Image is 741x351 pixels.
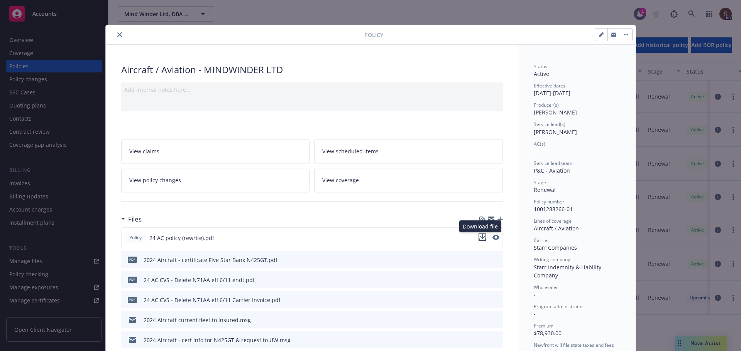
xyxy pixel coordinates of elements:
[534,82,565,89] span: Effective dates
[480,276,487,284] button: download file
[534,329,562,337] span: $78,930.00
[479,233,486,241] button: download file
[121,168,310,192] a: View policy changes
[115,30,124,39] button: close
[493,296,500,304] button: preview file
[534,160,572,166] span: Service lead team
[121,214,142,224] div: Files
[128,234,143,241] span: Policy
[493,276,500,284] button: preview file
[534,256,570,263] span: Writing company
[534,128,577,136] span: [PERSON_NAME]
[534,303,583,310] span: Program administrator
[534,291,536,298] span: -
[492,235,499,240] button: preview file
[129,176,181,184] span: View policy changes
[534,121,565,128] span: Service lead(s)
[128,297,137,302] span: pdf
[493,336,500,344] button: preview file
[534,63,547,70] span: Status
[534,179,546,186] span: Stage
[534,198,564,205] span: Policy number
[459,220,501,232] div: Download file
[534,167,570,174] span: P&C - Aviation
[492,233,499,242] button: preview file
[480,256,487,264] button: download file
[480,336,487,344] button: download file
[364,31,383,39] span: Policy
[534,322,553,329] span: Premium
[534,109,577,116] span: [PERSON_NAME]
[534,186,556,193] span: Renewal
[129,147,159,155] span: View claims
[534,102,559,108] span: Producer(s)
[124,86,500,94] div: Add internal notes here...
[493,316,500,324] button: preview file
[121,63,503,76] div: Aircraft / Aviation - MINDWINDER LTD
[480,296,487,304] button: download file
[149,234,214,242] span: 24 AC policy (rewrite).pdf
[534,82,620,97] div: [DATE] - [DATE]
[144,316,251,324] div: 2024 Aircraft current fleet to insured.msg
[322,176,359,184] span: View coverage
[534,224,620,232] div: Aircraft / Aviation
[493,256,500,264] button: preview file
[534,342,614,348] span: Newfront will file state taxes and fees
[128,257,137,262] span: pdf
[534,148,536,155] span: -
[534,70,549,77] span: Active
[534,237,549,244] span: Carrier
[144,336,291,344] div: 2024 Aircraft - cert info for N425GT & request to UW.msg
[144,296,281,304] div: 24 AC CVS - Delete N71AA eff 6/11 Carrier Invoice.pdf
[534,284,558,291] span: Wholesaler
[534,244,577,251] span: Starr Companies
[322,147,379,155] span: View scheduled items
[121,139,310,163] a: View claims
[144,256,277,264] div: 2024 Aircraft - certificate Five Star Bank N425GT.pdf
[314,139,503,163] a: View scheduled items
[480,316,487,324] button: download file
[314,168,503,192] a: View coverage
[534,310,536,317] span: -
[479,233,486,242] button: download file
[128,214,142,224] h3: Files
[534,141,545,147] span: AC(s)
[144,276,255,284] div: 24 AC CVS - Delete N71AA eff 6/11 endt.pdf
[128,277,137,282] span: pdf
[534,205,573,213] span: 1001288266-01
[534,218,572,224] span: Lines of coverage
[534,264,603,279] span: Starr Indemnity & Liability Company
